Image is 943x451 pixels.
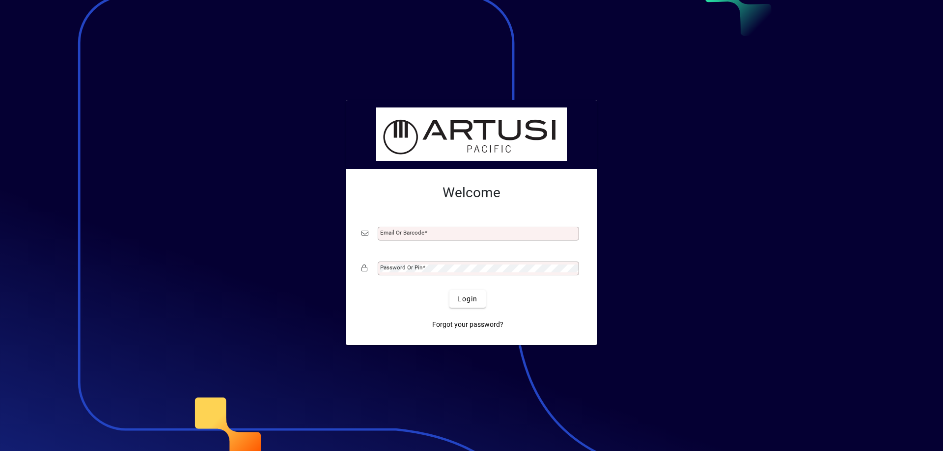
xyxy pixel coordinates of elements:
button: Login [449,290,485,308]
mat-label: Email or Barcode [380,229,424,236]
a: Forgot your password? [428,316,507,333]
span: Forgot your password? [432,319,503,330]
span: Login [457,294,477,304]
h2: Welcome [361,185,582,201]
mat-label: Password or Pin [380,264,422,271]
